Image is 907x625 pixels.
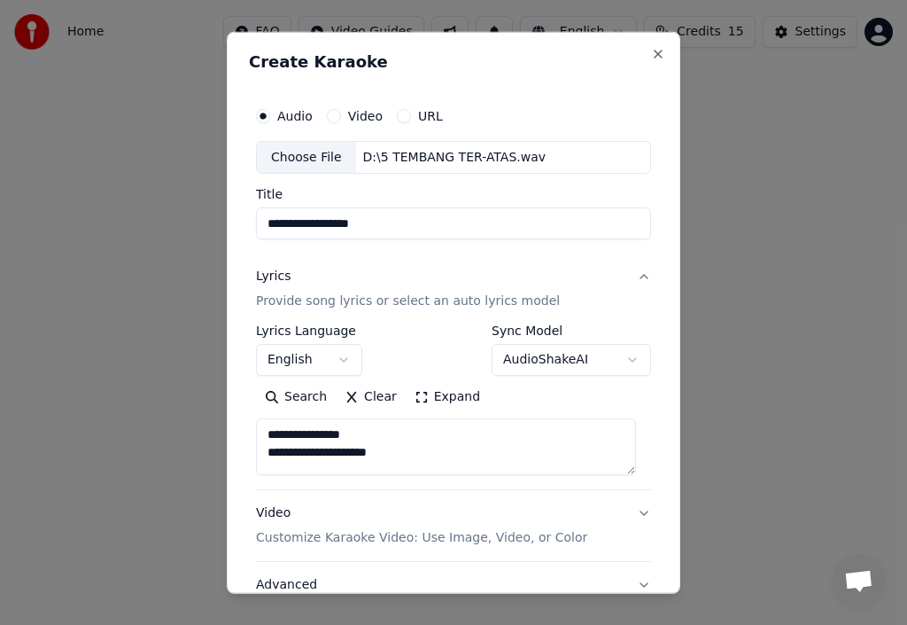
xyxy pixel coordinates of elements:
label: Video [348,109,383,121]
button: Expand [406,383,489,411]
div: Choose File [257,141,356,173]
div: Video [256,504,587,547]
button: Advanced [256,562,651,608]
h2: Create Karaoke [249,53,658,69]
label: Sync Model [492,324,651,337]
div: D:\5 TEMBANG TER-ATAS.wav [356,148,554,166]
button: Clear [336,383,406,411]
div: Lyrics [256,268,291,285]
label: Lyrics Language [256,324,362,337]
label: Audio [277,109,313,121]
label: URL [418,109,443,121]
p: Provide song lyrics or select an auto lyrics model [256,293,560,310]
button: Search [256,383,336,411]
p: Customize Karaoke Video: Use Image, Video, or Color [256,529,587,547]
div: LyricsProvide song lyrics or select an auto lyrics model [256,324,651,489]
button: LyricsProvide song lyrics or select an auto lyrics model [256,254,651,324]
button: VideoCustomize Karaoke Video: Use Image, Video, or Color [256,490,651,561]
label: Title [256,188,651,200]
